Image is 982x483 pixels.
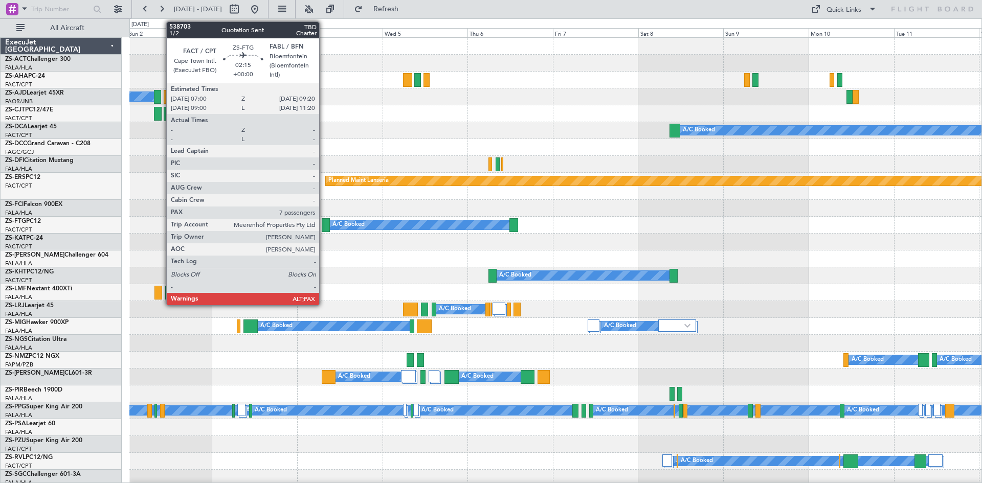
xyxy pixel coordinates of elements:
[5,404,26,410] span: ZS-PPG
[421,403,454,418] div: A/C Booked
[5,310,32,318] a: FALA/HLA
[5,277,32,284] a: FACT/CPT
[5,182,32,190] a: FACT/CPT
[461,369,494,384] div: A/C Booked
[5,90,27,96] span: ZS-AJD
[5,286,27,292] span: ZS-LMF
[5,438,82,444] a: ZS-PZUSuper King Air 200
[439,302,471,317] div: A/C Booked
[27,25,108,32] span: All Aircraft
[847,403,879,418] div: A/C Booked
[11,20,111,36] button: All Aircraft
[5,319,69,326] a: ZS-MIGHawker 900XP
[5,90,64,96] a: ZS-AJDLearjet 45XR
[638,28,724,37] div: Sat 8
[5,404,82,410] a: ZS-PPGSuper King Air 200
[499,268,531,283] div: A/C Booked
[467,28,553,37] div: Thu 6
[5,124,57,130] a: ZS-DCALearjet 45
[5,174,40,180] a: ZS-ERSPC12
[5,387,24,393] span: ZS-PIR
[5,141,27,147] span: ZS-DCC
[5,344,32,352] a: FALA/HLA
[5,107,25,113] span: ZS-CJT
[174,5,222,14] span: [DATE] - [DATE]
[5,286,72,292] a: ZS-LMFNextant 400XTi
[5,73,45,79] a: ZS-AHAPC-24
[5,98,33,105] a: FAOR/JNB
[5,327,32,335] a: FALA/HLA
[5,235,26,241] span: ZS-KAT
[5,124,28,130] span: ZS-DCA
[5,353,59,359] a: ZS-NMZPC12 NGX
[5,462,32,470] a: FACT/CPT
[5,438,26,444] span: ZS-PZU
[5,260,32,267] a: FALA/HLA
[5,218,26,224] span: ZS-FTG
[255,403,287,418] div: A/C Booked
[5,387,62,393] a: ZS-PIRBeech 1900D
[5,252,64,258] span: ZS-[PERSON_NAME]
[328,173,389,189] div: Planned Maint Lanseria
[332,217,365,233] div: A/C Booked
[5,471,81,477] a: ZS-SGCChallenger 601-3A
[723,28,809,37] div: Sun 9
[5,319,26,326] span: ZS-MIG
[5,209,32,217] a: FALA/HLA
[604,318,636,334] div: A/C Booked
[383,28,468,37] div: Wed 5
[5,157,24,164] span: ZS-DFI
[131,20,149,29] div: [DATE]
[5,269,27,275] span: ZS-KHT
[5,269,54,275] a: ZS-KHTPC12/NG
[365,6,408,13] span: Refresh
[5,411,32,419] a: FALA/HLA
[297,28,383,37] div: Tue 4
[684,324,690,328] img: arrow-gray.svg
[5,421,26,427] span: ZS-PSA
[5,336,28,342] span: ZS-NGS
[5,56,71,62] a: ZS-ACTChallenger 300
[5,107,53,113] a: ZS-CJTPC12/47E
[260,318,293,334] div: A/C Booked
[5,114,32,122] a: FACT/CPT
[5,56,27,62] span: ZS-ACT
[5,454,26,461] span: ZS-RVL
[5,148,34,156] a: FAGC/GCJ
[212,28,297,37] div: Mon 3
[940,352,972,367] div: A/C Booked
[681,453,713,469] div: A/C Booked
[5,131,32,139] a: FACT/CPT
[894,28,979,37] div: Tue 11
[852,352,884,367] div: A/C Booked
[5,336,66,342] a: ZS-NGSCitation Ultra
[5,165,32,173] a: FALA/HLA
[127,28,212,37] div: Sun 2
[349,1,411,17] button: Refresh
[5,293,32,301] a: FALA/HLA
[5,370,64,376] span: ZS-[PERSON_NAME]
[809,28,894,37] div: Mon 10
[5,471,27,477] span: ZS-SGC
[5,81,32,88] a: FACT/CPT
[5,174,26,180] span: ZS-ERS
[5,395,32,402] a: FALA/HLA
[5,64,32,72] a: FALA/HLA
[5,157,74,164] a: ZS-DFICitation Mustang
[5,445,32,453] a: FACT/CPT
[5,428,32,436] a: FALA/HLA
[5,201,24,208] span: ZS-FCI
[31,2,90,17] input: Trip Number
[827,5,861,15] div: Quick Links
[5,421,55,427] a: ZS-PSALearjet 60
[553,28,638,37] div: Fri 7
[806,1,882,17] button: Quick Links
[5,235,43,241] a: ZS-KATPC-24
[5,201,62,208] a: ZS-FCIFalcon 900EX
[5,303,54,309] a: ZS-LRJLearjet 45
[338,369,370,384] div: A/C Booked
[5,361,33,369] a: FAPM/PZB
[5,353,29,359] span: ZS-NMZ
[5,370,92,376] a: ZS-[PERSON_NAME]CL601-3R
[5,141,91,147] a: ZS-DCCGrand Caravan - C208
